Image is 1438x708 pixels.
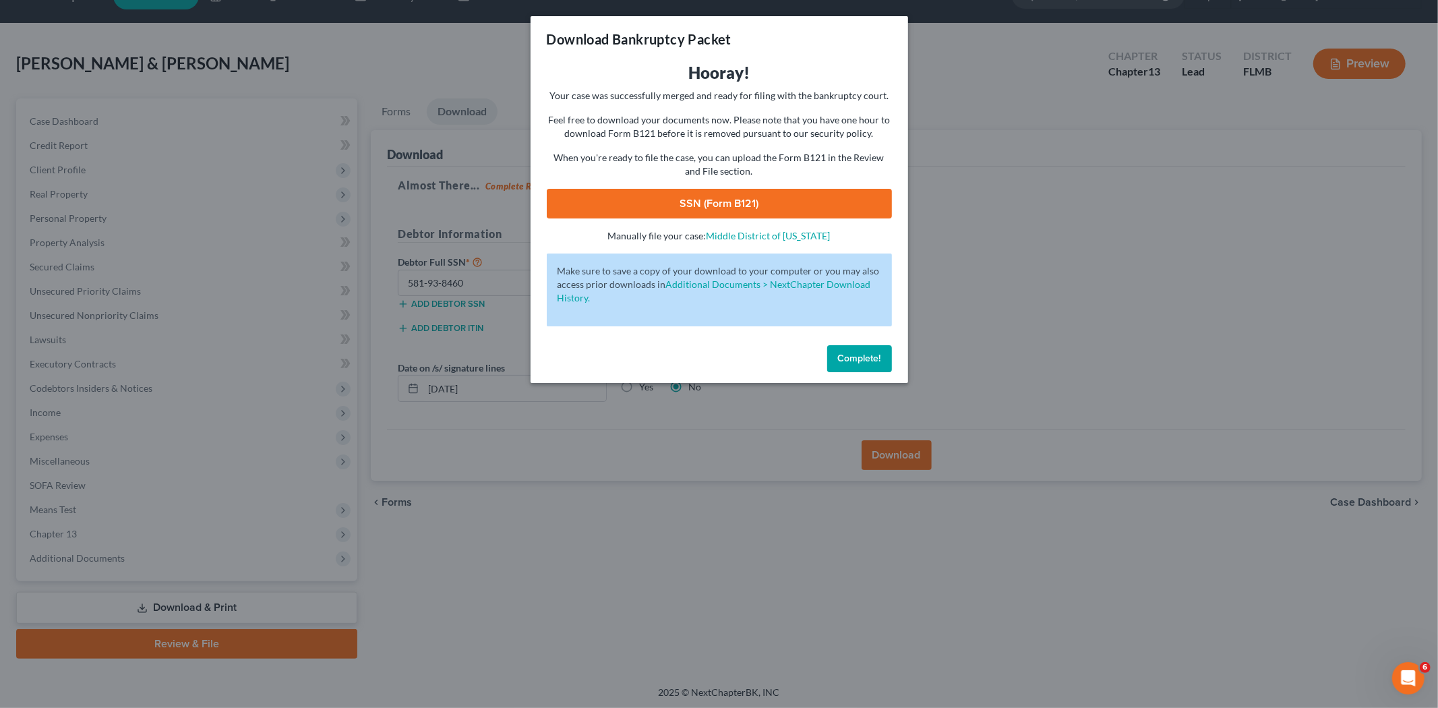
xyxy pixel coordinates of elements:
[547,189,892,218] a: SSN (Form B121)
[547,89,892,102] p: Your case was successfully merged and ready for filing with the bankruptcy court.
[547,62,892,84] h3: Hooray!
[838,353,881,364] span: Complete!
[547,229,892,243] p: Manually file your case:
[558,264,881,305] p: Make sure to save a copy of your download to your computer or you may also access prior downloads in
[547,30,731,49] h3: Download Bankruptcy Packet
[707,230,831,241] a: Middle District of [US_STATE]
[1392,662,1425,695] iframe: Intercom live chat
[547,113,892,140] p: Feel free to download your documents now. Please note that you have one hour to download Form B12...
[558,278,871,303] a: Additional Documents > NextChapter Download History.
[547,151,892,178] p: When you're ready to file the case, you can upload the Form B121 in the Review and File section.
[827,345,892,372] button: Complete!
[1420,662,1431,673] span: 6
